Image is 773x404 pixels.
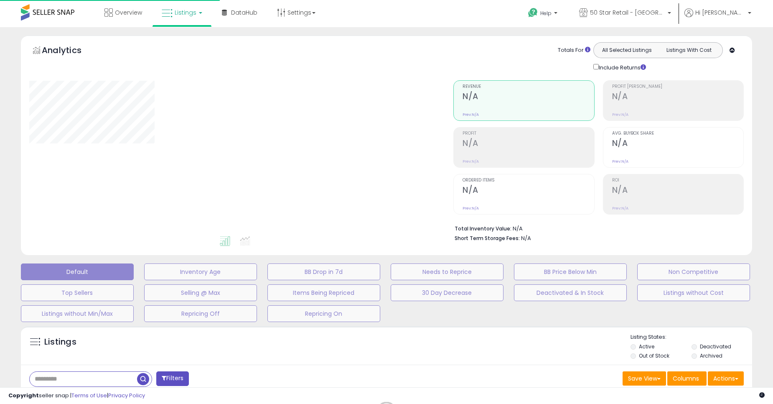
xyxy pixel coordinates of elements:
[521,234,531,242] span: N/A
[587,62,656,72] div: Include Returns
[391,263,503,280] button: Needs to Reprice
[612,178,744,183] span: ROI
[596,45,658,56] button: All Selected Listings
[267,305,380,322] button: Repricing On
[528,8,538,18] i: Get Help
[463,159,479,164] small: Prev: N/A
[684,8,751,27] a: Hi [PERSON_NAME]
[612,92,744,103] h2: N/A
[590,8,665,17] span: 50 Star Retail - [GEOGRAPHIC_DATA]
[21,305,134,322] button: Listings without Min/Max
[21,284,134,301] button: Top Sellers
[637,263,750,280] button: Non Competitive
[695,8,745,17] span: Hi [PERSON_NAME]
[175,8,196,17] span: Listings
[144,284,257,301] button: Selling @ Max
[521,1,566,27] a: Help
[455,235,520,242] b: Short Term Storage Fees:
[144,305,257,322] button: Repricing Off
[463,185,594,197] h2: N/A
[612,185,744,197] h2: N/A
[8,391,39,399] strong: Copyright
[514,263,627,280] button: BB Price Below Min
[463,206,479,211] small: Prev: N/A
[21,263,134,280] button: Default
[463,138,594,150] h2: N/A
[455,223,737,233] li: N/A
[612,131,744,136] span: Avg. Buybox Share
[612,138,744,150] h2: N/A
[540,10,552,17] span: Help
[463,92,594,103] h2: N/A
[144,263,257,280] button: Inventory Age
[463,84,594,89] span: Revenue
[267,263,380,280] button: BB Drop in 7d
[267,284,380,301] button: Items Being Repriced
[514,284,627,301] button: Deactivated & In Stock
[612,206,628,211] small: Prev: N/A
[463,112,479,117] small: Prev: N/A
[463,131,594,136] span: Profit
[637,284,750,301] button: Listings without Cost
[658,45,720,56] button: Listings With Cost
[612,84,744,89] span: Profit [PERSON_NAME]
[115,8,142,17] span: Overview
[8,392,145,400] div: seller snap | |
[391,284,503,301] button: 30 Day Decrease
[558,46,590,54] div: Totals For
[612,159,628,164] small: Prev: N/A
[42,44,98,58] h5: Analytics
[612,112,628,117] small: Prev: N/A
[463,178,594,183] span: Ordered Items
[455,225,511,232] b: Total Inventory Value:
[231,8,257,17] span: DataHub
